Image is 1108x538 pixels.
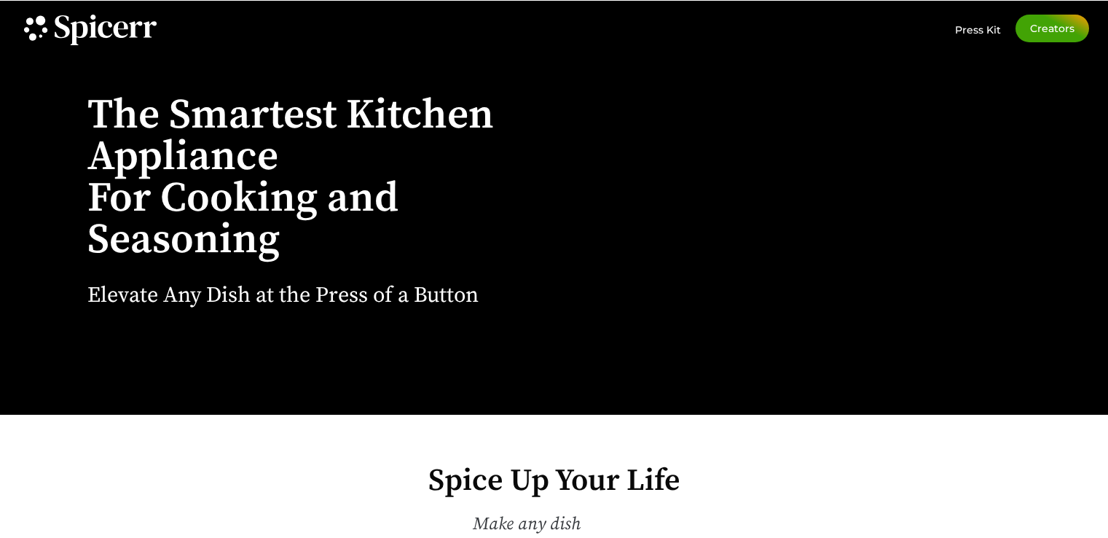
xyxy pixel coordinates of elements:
[87,95,511,261] h1: The Smartest Kitchen Appliance For Cooking and Seasoning
[1030,23,1074,34] span: Creators
[81,466,1028,496] h2: Spice Up Your Life
[473,513,581,535] span: Make any dish
[87,284,479,306] h2: Elevate Any Dish at the Press of a Button
[955,23,1001,36] span: Press Kit
[955,15,1001,36] a: Press Kit
[1015,15,1089,42] a: Creators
